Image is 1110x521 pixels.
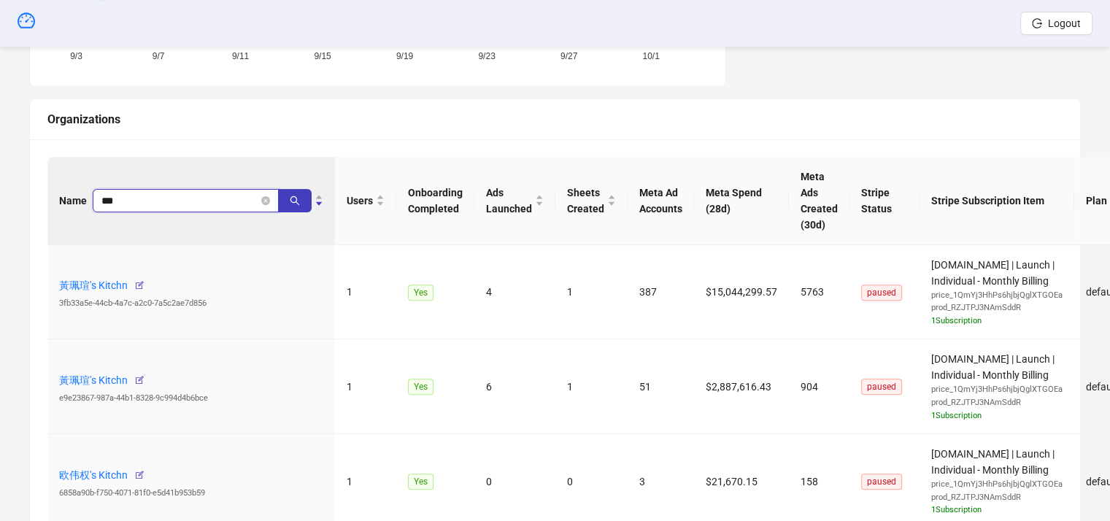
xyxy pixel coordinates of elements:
td: 1 [555,339,628,434]
div: 5763 [801,284,838,300]
div: 1 Subscription [931,314,1063,328]
a: 黃珮瑄's Kitchn [59,374,128,386]
td: 1 [335,339,396,434]
th: Stripe Subscription Item [920,157,1074,245]
td: 1 [335,245,396,340]
th: Meta Ads Created (30d) [789,157,849,245]
div: 3 [639,474,682,490]
th: Meta Ad Accounts [628,157,694,245]
div: 51 [639,379,682,395]
div: 904 [801,379,838,395]
span: paused [861,474,902,490]
tspan: 9/3 [70,51,82,61]
div: e9e23867-987a-44b1-8328-9c994d4b6bce [59,392,323,405]
td: 4 [474,245,555,340]
a: 黃珮瑄's Kitchn [59,279,128,291]
th: Onboarding Completed [396,157,474,245]
span: Logout [1048,18,1081,29]
th: Ads Launched [474,157,555,245]
span: Yes [408,285,433,301]
div: 6858a90b-f750-4071-81f0-e5d41b953b59 [59,487,323,500]
button: close-circle [261,196,270,205]
td: $15,044,299.57 [694,245,789,340]
span: [DOMAIN_NAME] | Launch | Individual - Monthly Billing [931,353,1063,422]
span: dashboard [18,12,35,29]
tspan: 9/11 [232,51,250,61]
div: 1 Subscription [931,409,1063,422]
div: Organizations [47,110,1063,128]
td: $2,887,616.43 [694,339,789,434]
span: Yes [408,379,433,395]
div: prod_RZJTPJ3NAmSddR [931,396,1063,409]
button: search [278,189,312,212]
span: [DOMAIN_NAME] | Launch | Individual - Monthly Billing [931,448,1063,517]
span: Yes [408,474,433,490]
div: price_1QmYj3HhPs6hjbjQglXTGOEa [931,478,1063,491]
tspan: 9/7 [153,51,165,61]
tspan: 9/27 [560,51,578,61]
tspan: 10/1 [642,51,660,61]
th: Stripe Status [849,157,920,245]
th: Users [335,157,396,245]
th: Sheets Created [555,157,628,245]
div: 387 [639,284,682,300]
div: price_1QmYj3HhPs6hjbjQglXTGOEa [931,289,1063,302]
div: 3fb33a5e-44cb-4a7c-a2c0-7a5c2ae7d856 [59,297,323,310]
div: 1 Subscription [931,503,1063,517]
span: paused [861,379,902,395]
td: 1 [555,245,628,340]
span: paused [861,285,902,301]
tspan: 9/15 [314,51,331,61]
a: 欧伟权's Kitchn [59,469,128,481]
div: prod_RZJTPJ3NAmSddR [931,491,1063,504]
div: price_1QmYj3HhPs6hjbjQglXTGOEa [931,383,1063,396]
span: search [290,196,300,206]
span: Plan [1086,193,1107,209]
td: 6 [474,339,555,434]
div: prod_RZJTPJ3NAmSddR [931,301,1063,314]
span: Ads Launched [486,185,532,217]
span: logout [1032,18,1042,28]
th: Meta Spend (28d) [694,157,789,245]
span: [DOMAIN_NAME] | Launch | Individual - Monthly Billing [931,259,1063,328]
div: 158 [801,474,838,490]
span: Users [347,193,373,209]
span: Sheets Created [567,185,604,217]
tspan: 9/23 [478,51,496,61]
tspan: 9/19 [396,51,414,61]
button: Logout [1020,12,1092,35]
